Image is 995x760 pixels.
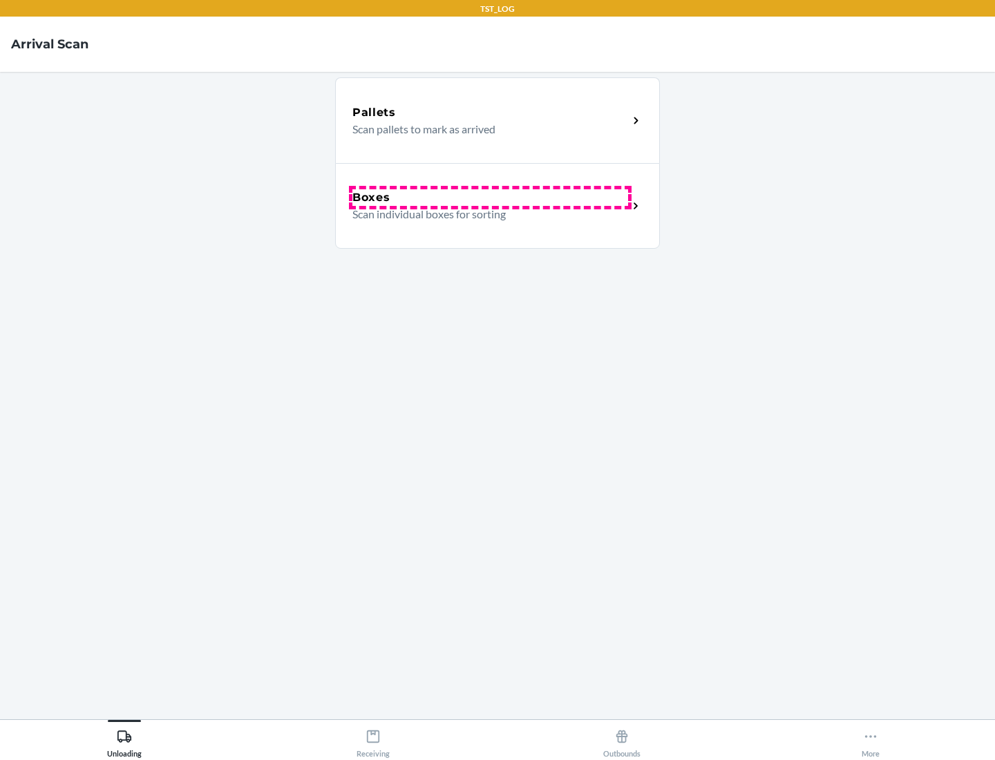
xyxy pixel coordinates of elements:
[480,3,515,15] p: TST_LOG
[497,720,746,758] button: Outbounds
[603,723,641,758] div: Outbounds
[352,104,396,121] h5: Pallets
[107,723,142,758] div: Unloading
[352,189,390,206] h5: Boxes
[352,121,617,137] p: Scan pallets to mark as arrived
[335,163,660,249] a: BoxesScan individual boxes for sorting
[335,77,660,163] a: PalletsScan pallets to mark as arrived
[746,720,995,758] button: More
[11,35,88,53] h4: Arrival Scan
[249,720,497,758] button: Receiving
[862,723,880,758] div: More
[357,723,390,758] div: Receiving
[352,206,617,222] p: Scan individual boxes for sorting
